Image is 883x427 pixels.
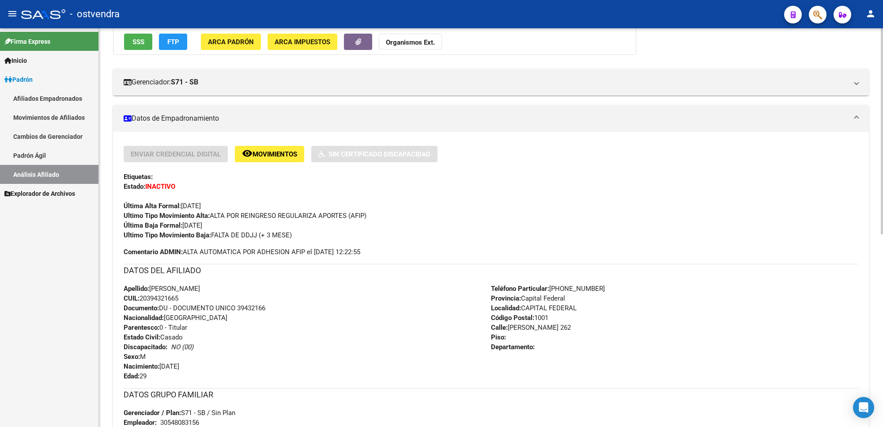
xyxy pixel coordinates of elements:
strong: CUIL: [124,294,140,302]
span: [DATE] [124,362,179,370]
strong: Etiquetas: [124,173,153,181]
strong: Sexo: [124,353,140,361]
span: SSS [132,38,144,46]
button: Enviar Credencial Digital [124,146,228,162]
mat-panel-title: Gerenciador: [124,77,848,87]
span: Enviar Credencial Digital [131,150,221,158]
span: Sin Certificado Discapacidad [328,150,430,158]
span: [GEOGRAPHIC_DATA] [124,314,227,322]
span: 29 [124,372,147,380]
span: [PERSON_NAME] 262 [491,324,571,332]
button: Organismos Ext. [379,34,442,50]
span: DU - DOCUMENTO UNICO 39432166 [124,304,265,312]
h3: DATOS GRUPO FAMILIAR [124,389,858,401]
strong: Apellido: [124,285,149,293]
span: S71 - SB / Sin Plan [124,409,235,417]
i: NO (00) [171,343,193,351]
button: Movimientos [235,146,304,162]
strong: Discapacitado: [124,343,167,351]
strong: Empleador: [124,419,157,427]
mat-panel-title: Datos de Empadronamiento [124,114,848,123]
span: ALTA AUTOMATICA POR ADHESION AFIP el [DATE] 12:22:55 [124,247,360,257]
strong: Comentario ADMIN: [124,248,183,256]
strong: S71 - SB [171,77,198,87]
span: M [124,353,146,361]
span: CAPITAL FEDERAL [491,304,577,312]
strong: Provincia: [491,294,521,302]
div: Open Intercom Messenger [853,397,874,418]
strong: Ultimo Tipo Movimiento Alta: [124,212,210,220]
strong: Nacimiento: [124,362,159,370]
span: FTP [167,38,179,46]
strong: Estado: [124,183,145,191]
mat-icon: menu [7,8,18,19]
span: [PERSON_NAME] [124,285,200,293]
h3: DATOS DEL AFILIADO [124,264,858,277]
span: Inicio [4,56,27,65]
span: Explorador de Archivos [4,189,75,198]
span: [PHONE_NUMBER] [491,285,605,293]
button: Sin Certificado Discapacidad [311,146,438,162]
span: Casado [124,333,183,341]
span: [DATE] [124,202,201,210]
mat-icon: person [865,8,876,19]
strong: Edad: [124,372,140,380]
span: - ostvendra [70,4,120,24]
strong: Nacionalidad: [124,314,164,322]
strong: Documento: [124,304,159,312]
strong: Ultimo Tipo Movimiento Baja: [124,231,211,239]
span: Padrón [4,75,33,84]
mat-expansion-panel-header: Gerenciador:S71 - SB [113,69,869,95]
mat-expansion-panel-header: Datos de Empadronamiento [113,105,869,132]
strong: Teléfono Particular: [491,285,549,293]
mat-icon: remove_red_eye [242,148,253,159]
strong: Estado Civil: [124,333,160,341]
strong: Calle: [491,324,508,332]
button: SSS [124,34,152,50]
button: ARCA Impuestos [268,34,337,50]
strong: Parentesco: [124,324,159,332]
strong: Gerenciador / Plan: [124,409,181,417]
span: ALTA POR REINGRESO REGULARIZA APORTES (AFIP) [124,212,366,220]
strong: INACTIVO [145,183,175,191]
span: [DATE] [124,221,202,229]
span: Capital Federal [491,294,565,302]
span: 0 - Titular [124,324,187,332]
strong: Última Alta Formal: [124,202,181,210]
button: FTP [159,34,187,50]
span: ARCA Impuestos [275,38,330,46]
strong: Código Postal: [491,314,534,322]
span: 20394321665 [124,294,178,302]
strong: Departamento: [491,343,535,351]
span: ARCA Padrón [208,38,254,46]
span: Movimientos [253,150,297,158]
span: Firma Express [4,37,50,46]
span: FALTA DE DDJJ (+ 3 MESE) [124,231,292,239]
strong: Organismos Ext. [386,38,435,46]
span: 1001 [491,314,548,322]
button: ARCA Padrón [201,34,261,50]
strong: Localidad: [491,304,521,312]
strong: Última Baja Formal: [124,221,182,229]
strong: Piso: [491,333,506,341]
